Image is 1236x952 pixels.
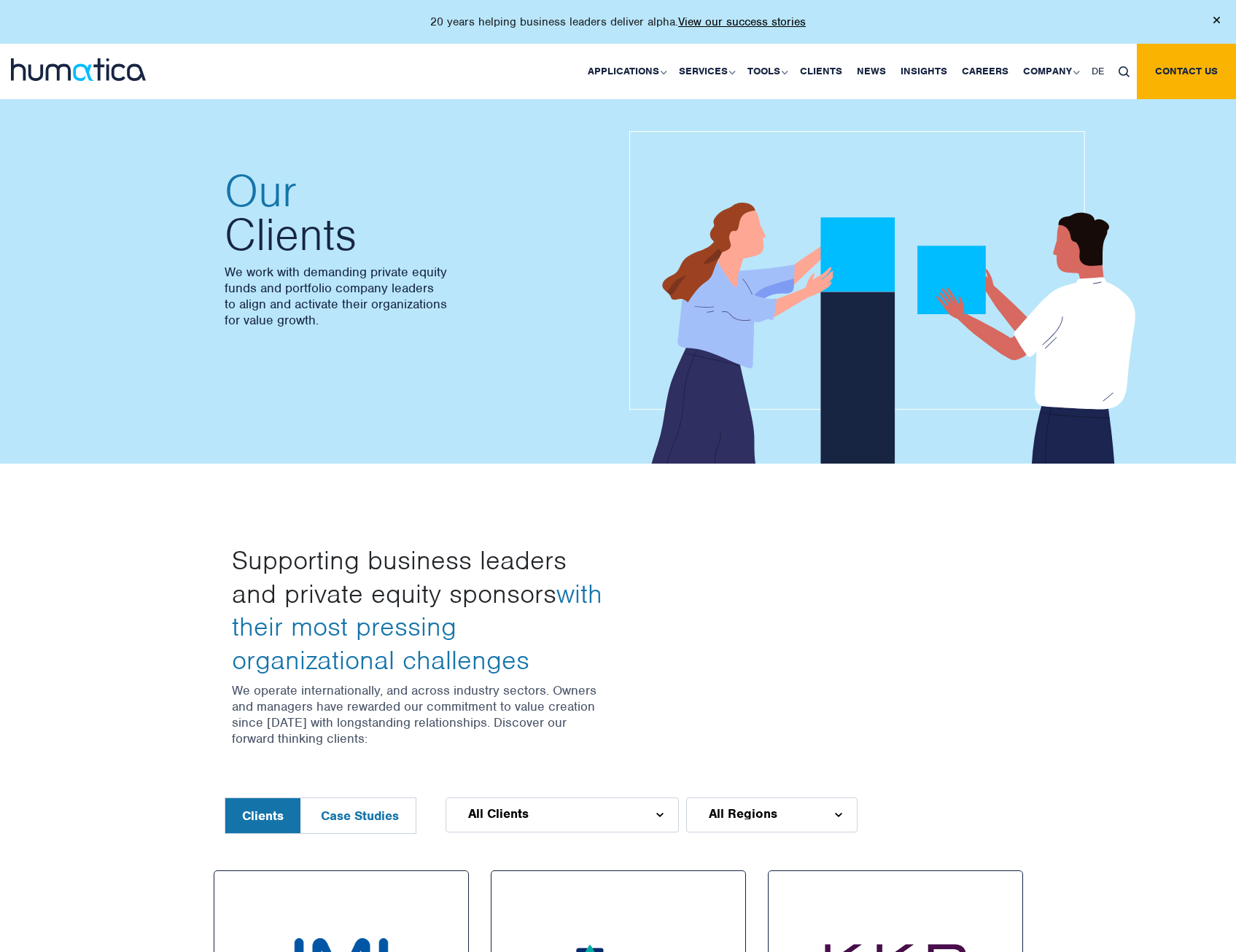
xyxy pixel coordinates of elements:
button: Clients [225,798,300,833]
a: Insights [893,44,955,99]
h3: Supporting business leaders and private equity sponsors [232,544,607,676]
span: Our [225,169,604,213]
a: Careers [955,44,1016,99]
span: All Regions [709,808,777,819]
a: Company [1016,44,1084,99]
span: with their most pressing organizational challenges [232,577,602,676]
span: DE [1092,65,1104,77]
a: View our success stories [678,15,806,29]
img: d_arroww [835,813,842,817]
p: 20 years helping business leaders deliver alpha. [430,15,806,29]
img: search_icon [1119,66,1130,77]
a: Applications [580,44,672,99]
a: News [850,44,893,99]
a: DE [1084,44,1111,99]
img: logo [11,58,146,81]
a: Clients [793,44,850,99]
img: about_banner1 [629,131,1154,467]
a: Contact us [1137,44,1236,99]
p: We work with demanding private equity funds and portfolio company leaders to align and activate t... [225,264,604,328]
img: d_arroww [656,813,663,817]
p: We operate internationally, and across industry sectors. Owners and managers have rewarded our co... [232,682,607,746]
a: Services [672,44,740,99]
span: All Clients [468,808,529,819]
button: Case Studies [304,798,416,833]
h2: Clients [225,169,604,257]
a: Tools [740,44,793,99]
